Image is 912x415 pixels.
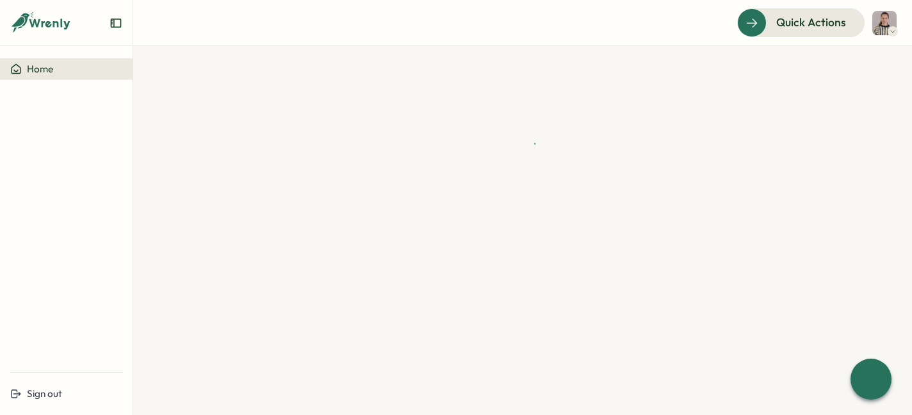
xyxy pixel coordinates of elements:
span: Sign out [27,387,62,400]
span: Home [27,63,53,75]
img: Lauren Sampayo [872,11,897,35]
button: Expand sidebar [110,17,122,29]
button: Quick Actions [737,8,865,37]
span: Quick Actions [776,14,846,31]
